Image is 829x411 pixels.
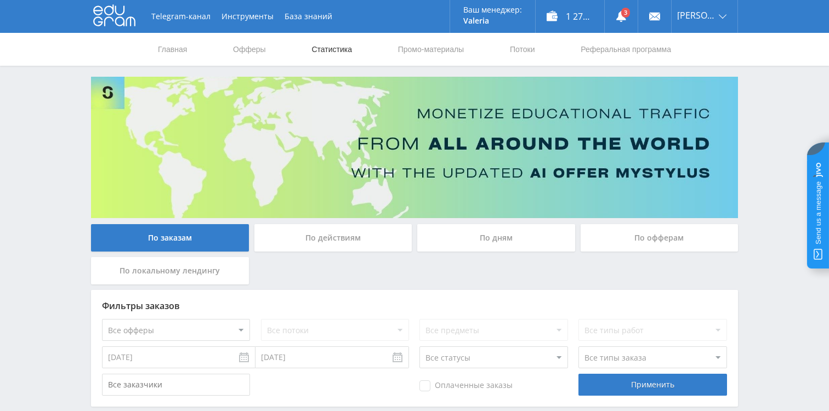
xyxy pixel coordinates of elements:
span: [PERSON_NAME] [677,11,716,20]
div: По офферам [581,224,739,252]
p: Valeria [463,16,522,25]
a: Реферальная программа [580,33,672,66]
div: По локальному лендингу [91,257,249,284]
span: Оплаченные заказы [419,380,513,391]
a: Офферы [232,33,267,66]
a: Главная [157,33,188,66]
div: По дням [417,224,575,252]
div: По заказам [91,224,249,252]
a: Потоки [509,33,536,66]
input: Все заказчики [102,374,250,396]
p: Ваш менеджер: [463,5,522,14]
div: Применить [578,374,726,396]
a: Промо-материалы [397,33,465,66]
div: Фильтры заказов [102,301,727,311]
img: Banner [91,77,738,218]
div: По действиям [254,224,412,252]
a: Статистика [310,33,353,66]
